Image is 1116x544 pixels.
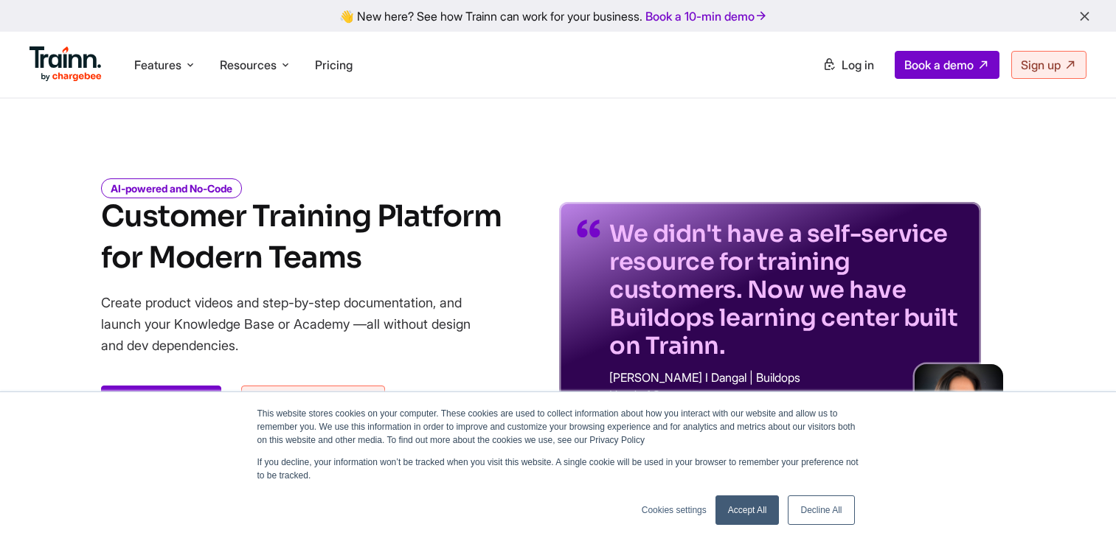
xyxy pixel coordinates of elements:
i: AI-powered and No-Code [101,178,242,198]
p: [PERSON_NAME] I Dangal | Buildops [609,372,963,383]
a: Cookies settings [642,503,707,517]
a: Log in [814,52,883,78]
span: Features [134,57,181,73]
img: quotes-purple.41a7099.svg [577,220,600,237]
span: Log in [842,57,874,72]
a: Book a demo [895,51,999,79]
a: Get a Demo [101,386,221,421]
p: Head of Support [609,389,963,401]
span: Resources [220,57,277,73]
img: sabina-buildops.d2e8138.png [915,364,1003,453]
img: Trainn Logo [30,46,102,82]
p: This website stores cookies on your computer. These cookies are used to collect information about... [257,407,859,447]
p: We didn't have a self-service resource for training customers. Now we have Buildops learning cent... [609,220,963,360]
a: Pricing [315,57,353,72]
p: Create product videos and step-by-step documentation, and launch your Knowledge Base or Academy —... [101,292,492,356]
a: Sign up for free [241,386,385,421]
h1: Customer Training Platform for Modern Teams [101,196,502,279]
a: Accept All [715,495,780,525]
a: Book a 10-min demo [642,6,771,27]
a: Sign up [1011,51,1086,79]
div: 👋 New here? See how Trainn can work for your business. [9,9,1107,23]
span: Sign up [1021,57,1061,72]
p: If you decline, your information won’t be tracked when you visit this website. A single cookie wi... [257,456,859,482]
span: Book a demo [904,57,974,72]
a: Decline All [788,495,854,525]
